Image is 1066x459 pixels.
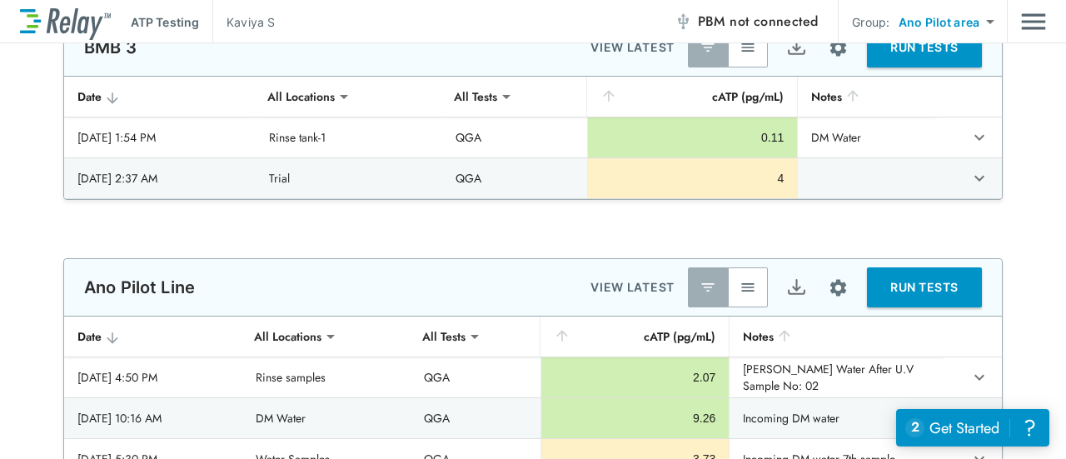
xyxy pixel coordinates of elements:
td: QGA [411,398,540,438]
div: [DATE] 10:16 AM [77,410,229,427]
div: 2.07 [555,369,715,386]
img: Settings Icon [828,37,849,58]
p: Group: [852,13,889,31]
div: Notes [743,327,929,347]
img: Export Icon [786,37,807,58]
p: BMB 3 [84,37,137,57]
button: Export [776,27,816,67]
button: Main menu [1021,6,1046,37]
div: 4 [601,170,785,187]
button: Site setup [816,266,860,310]
div: All Locations [242,320,333,353]
div: 9.26 [555,410,715,427]
td: Rinse samples [242,357,411,397]
img: Offline Icon [675,13,691,30]
table: sticky table [64,77,1002,199]
span: PBM [698,10,819,33]
img: Latest [700,39,716,56]
td: QGA [411,357,540,397]
button: Export [776,267,816,307]
div: 0.11 [601,129,785,146]
img: View All [740,39,756,56]
p: ATP Testing [131,13,199,31]
th: Date [64,77,256,117]
td: [PERSON_NAME] Water After U.V Sample No: 02 [729,357,943,397]
iframe: Resource center [896,409,1049,447]
p: VIEW LATEST [590,277,675,297]
div: [DATE] 2:37 AM [77,170,242,187]
div: All Locations [256,80,346,113]
p: Kaviya S [227,13,275,31]
div: [DATE] 1:54 PM [77,129,242,146]
div: [DATE] 4:50 PM [77,369,229,386]
div: cATP (pg/mL) [554,327,715,347]
img: View All [740,279,756,296]
th: Date [64,317,242,357]
img: Settings Icon [828,277,849,298]
img: Latest [700,279,716,296]
p: VIEW LATEST [590,37,675,57]
td: DM Water [797,117,936,157]
img: LuminUltra Relay [20,4,111,40]
button: Site setup [816,26,860,70]
div: All Tests [442,80,509,113]
button: expand row [965,404,994,432]
div: All Tests [411,320,477,353]
button: PBM not connected [668,5,825,38]
td: QGA [442,117,587,157]
span: not connected [730,12,818,31]
td: DM Water [242,398,411,438]
button: RUN TESTS [867,27,982,67]
td: Rinse tank-1 [256,117,442,157]
div: cATP (pg/mL) [600,87,785,107]
div: Notes [811,87,923,107]
button: expand row [965,363,994,392]
button: RUN TESTS [867,267,982,307]
td: QGA [442,158,587,198]
td: Incoming DM water [729,398,943,438]
img: Drawer Icon [1021,6,1046,37]
td: Trial [256,158,442,198]
button: expand row [965,164,994,192]
p: Ano Pilot Line [84,277,195,297]
button: expand row [965,123,994,152]
img: Export Icon [786,277,807,298]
